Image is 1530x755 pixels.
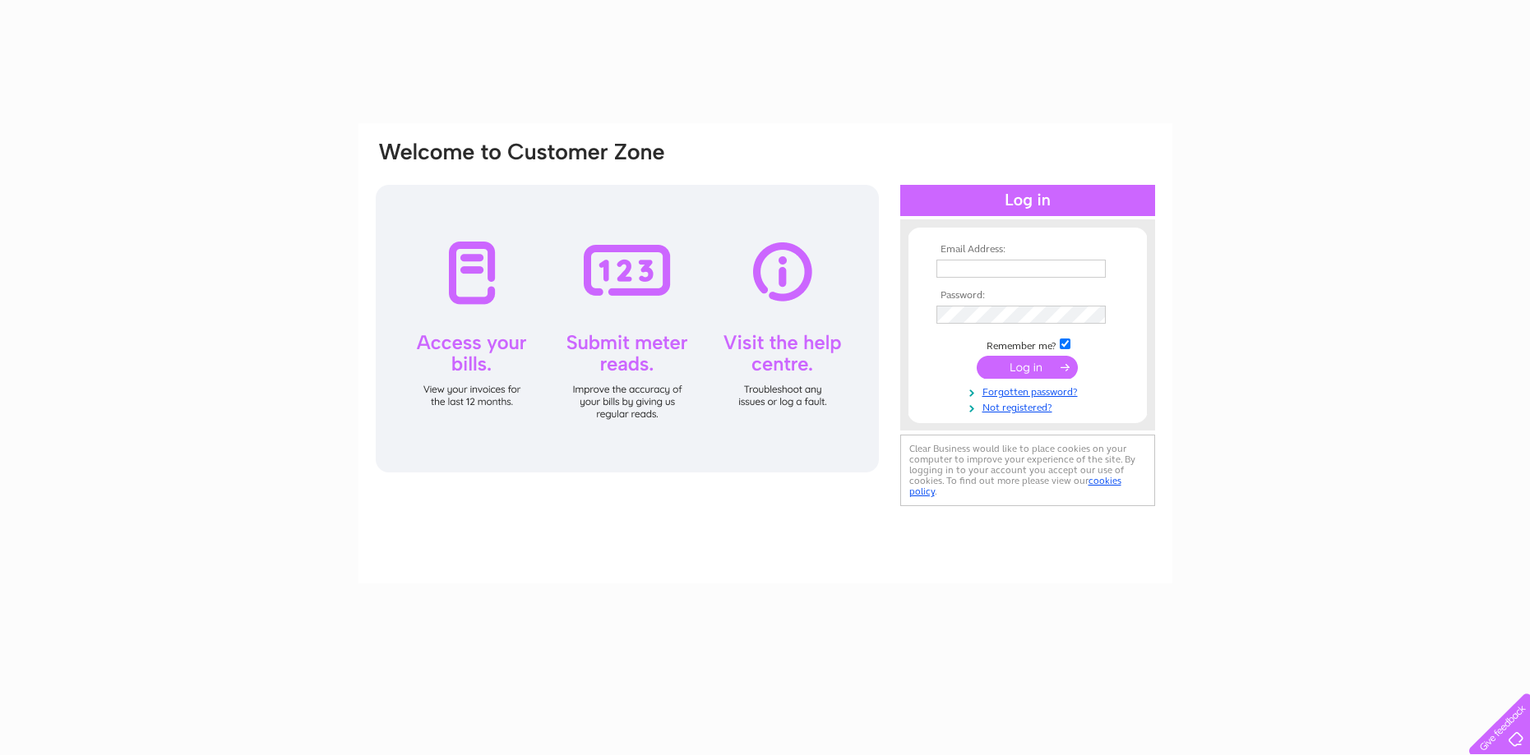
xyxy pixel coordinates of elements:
th: Email Address: [932,244,1123,256]
a: cookies policy [909,475,1121,497]
td: Remember me? [932,336,1123,352]
input: Submit [977,356,1078,379]
div: Clear Business would like to place cookies on your computer to improve your experience of the sit... [900,435,1155,506]
th: Password: [932,290,1123,302]
a: Not registered? [936,398,1123,414]
a: Forgotten password? [936,383,1123,398]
